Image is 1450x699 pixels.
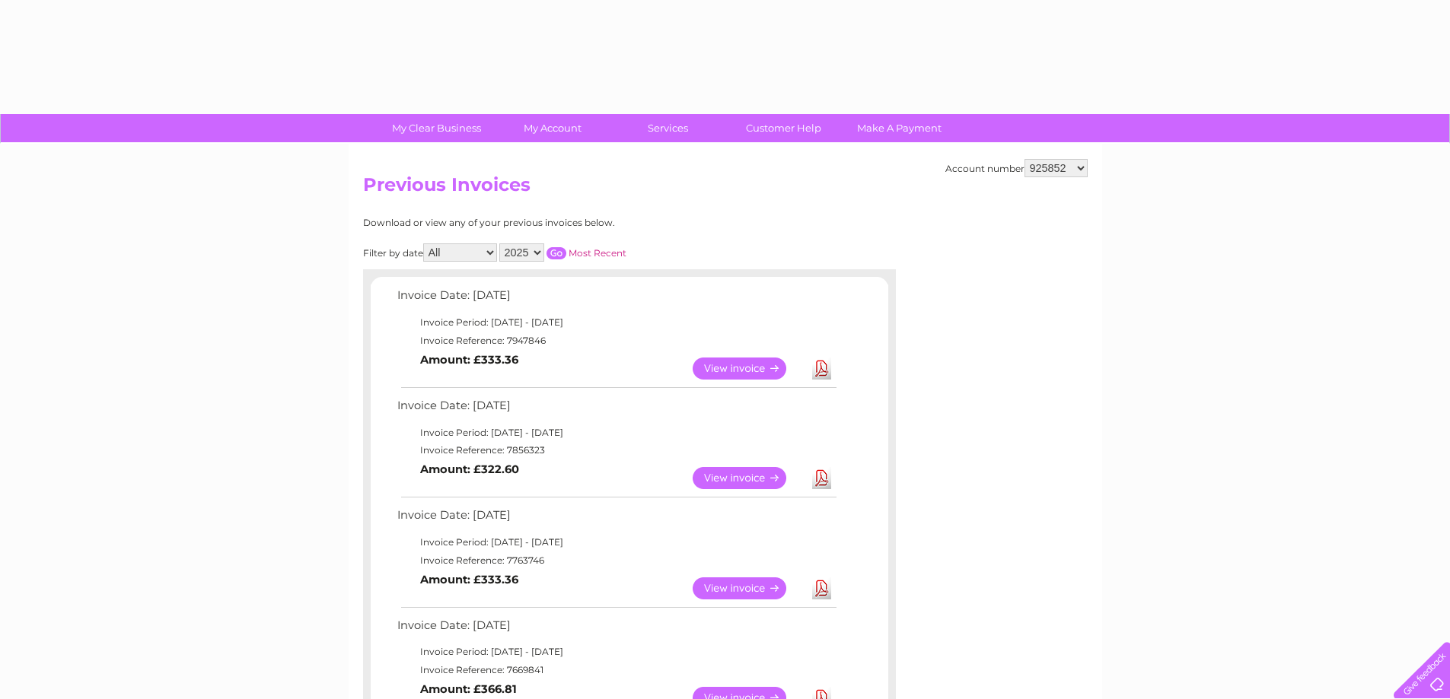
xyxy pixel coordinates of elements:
[420,462,519,476] b: Amount: £322.60
[812,577,831,599] a: Download
[394,396,839,424] td: Invoice Date: [DATE]
[693,467,805,489] a: View
[489,114,615,142] a: My Account
[812,467,831,489] a: Download
[420,682,517,696] b: Amount: £366.81
[394,313,839,332] td: Invoice Period: [DATE] - [DATE]
[394,424,839,442] td: Invoice Period: [DATE] - [DATE]
[812,357,831,380] a: Download
[420,573,518,586] b: Amount: £333.36
[693,577,805,599] a: View
[420,353,518,367] b: Amount: £333.36
[394,615,839,643] td: Invoice Date: [DATE]
[605,114,731,142] a: Services
[363,218,763,228] div: Download or view any of your previous invoices below.
[374,114,499,142] a: My Clear Business
[394,505,839,533] td: Invoice Date: [DATE]
[394,661,839,679] td: Invoice Reference: 7669841
[569,247,626,259] a: Most Recent
[363,243,763,262] div: Filter by date
[394,643,839,661] td: Invoice Period: [DATE] - [DATE]
[837,114,962,142] a: Make A Payment
[394,441,839,459] td: Invoice Reference: 7856323
[394,551,839,570] td: Invoice Reference: 7763746
[394,285,839,313] td: Invoice Date: [DATE]
[394,332,839,350] td: Invoice Reference: 7947846
[945,159,1088,177] div: Account number
[363,174,1088,203] h2: Previous Invoices
[721,114,846,142] a: Customer Help
[693,357,805,380] a: View
[394,533,839,551] td: Invoice Period: [DATE] - [DATE]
